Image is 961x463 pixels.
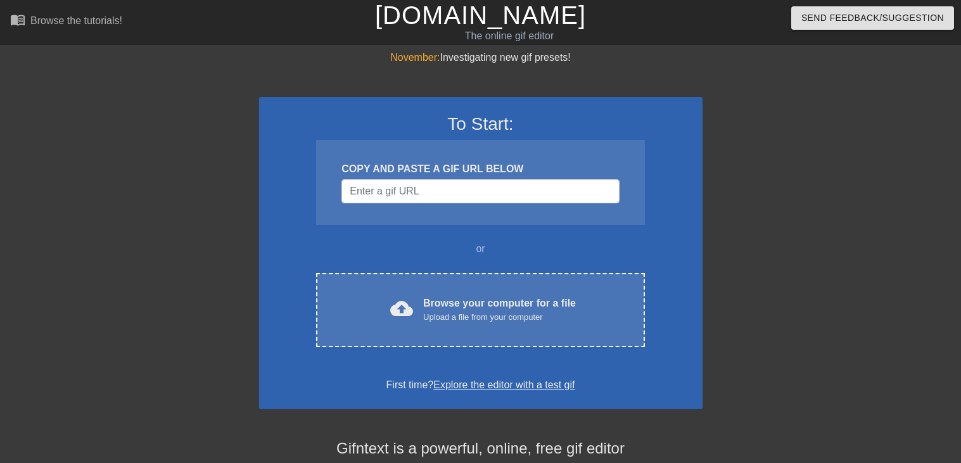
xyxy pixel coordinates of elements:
[341,162,619,177] div: COPY AND PASTE A GIF URL BELOW
[259,50,703,65] div: Investigating new gif presets!
[259,440,703,458] h4: Gifntext is a powerful, online, free gif editor
[390,52,440,63] span: November:
[276,113,686,135] h3: To Start:
[10,12,25,27] span: menu_book
[30,15,122,26] div: Browse the tutorials!
[433,379,575,390] a: Explore the editor with a test gif
[327,29,692,44] div: The online gif editor
[10,12,122,32] a: Browse the tutorials!
[423,311,576,324] div: Upload a file from your computer
[341,179,619,203] input: Username
[390,297,413,320] span: cloud_upload
[791,6,954,30] button: Send Feedback/Suggestion
[801,10,944,26] span: Send Feedback/Suggestion
[375,1,586,29] a: [DOMAIN_NAME]
[276,377,686,393] div: First time?
[292,241,670,257] div: or
[423,296,576,324] div: Browse your computer for a file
